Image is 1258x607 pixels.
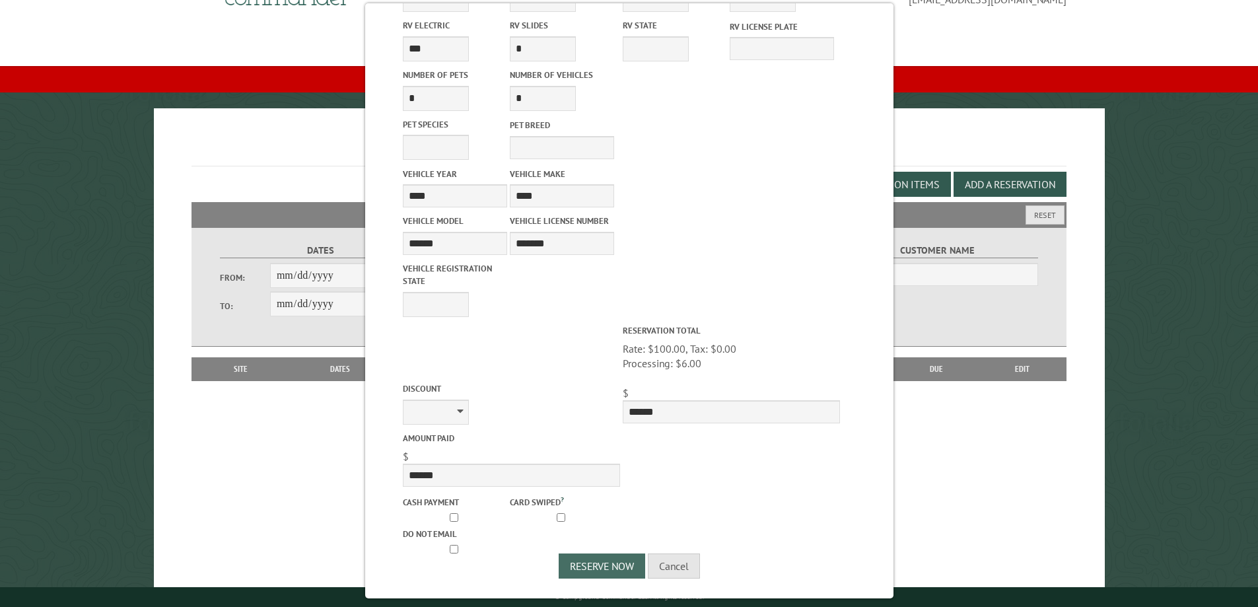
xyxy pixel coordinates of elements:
[510,119,614,131] label: Pet breed
[623,342,840,371] span: Rate: $100.00, Tax: $0.00
[403,168,507,180] label: Vehicle Year
[192,129,1067,166] h1: Reservations
[510,69,614,81] label: Number of Vehicles
[561,495,564,504] a: ?
[623,19,727,32] label: RV State
[403,262,507,287] label: Vehicle Registration state
[555,592,704,601] small: © Campground Commander LLC. All rights reserved.
[648,553,700,579] button: Cancel
[510,19,614,32] label: RV Slides
[895,357,978,381] th: Due
[220,271,270,284] label: From:
[623,324,840,337] label: Reservation Total
[220,300,270,312] label: To:
[837,243,1038,258] label: Customer Name
[403,432,620,445] label: Amount paid
[730,20,834,33] label: RV License Plate
[403,528,507,540] label: Do not email
[403,496,507,509] label: Cash payment
[403,450,409,463] span: $
[623,356,840,371] div: Processing: $6.00
[978,357,1067,381] th: Edit
[220,243,421,258] label: Dates
[192,202,1067,227] h2: Filters
[403,215,507,227] label: Vehicle Model
[403,118,507,131] label: Pet species
[403,69,507,81] label: Number of Pets
[510,168,614,180] label: Vehicle Make
[954,172,1066,197] button: Add a Reservation
[510,494,614,509] label: Card swiped
[837,172,951,197] button: Edit Add-on Items
[284,357,397,381] th: Dates
[510,215,614,227] label: Vehicle License Number
[198,357,284,381] th: Site
[559,553,645,579] button: Reserve Now
[1026,205,1065,225] button: Reset
[623,386,629,400] span: $
[403,19,507,32] label: RV Electric
[403,382,620,395] label: Discount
